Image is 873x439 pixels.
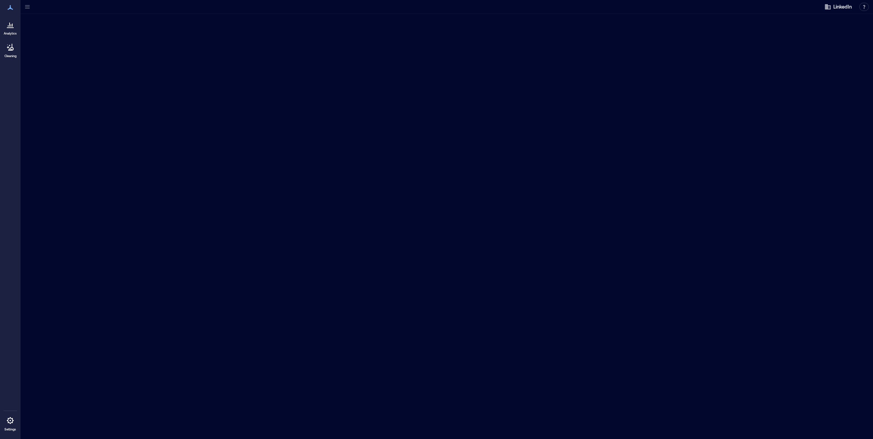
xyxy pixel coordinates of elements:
p: Cleaning [4,54,16,58]
a: Analytics [2,16,19,38]
p: Analytics [4,31,17,36]
a: Cleaning [2,39,19,60]
span: LinkedIn [833,3,852,10]
p: Settings [4,427,16,431]
button: LinkedIn [822,1,854,12]
a: Settings [2,412,18,434]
